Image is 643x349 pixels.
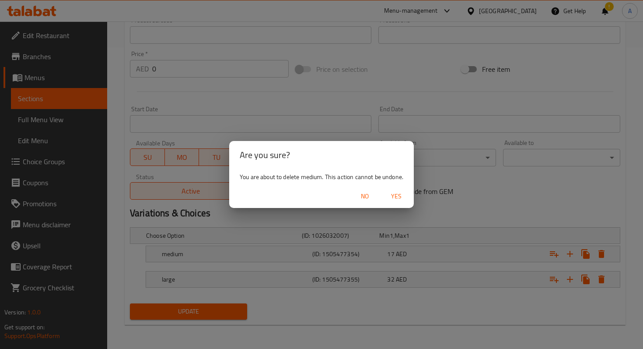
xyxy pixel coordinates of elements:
[386,191,407,202] span: Yes
[240,148,403,162] h2: Are you sure?
[229,169,414,185] div: You are about to delete medium. This action cannot be undone.
[354,191,375,202] span: No
[382,188,410,204] button: Yes
[351,188,379,204] button: No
